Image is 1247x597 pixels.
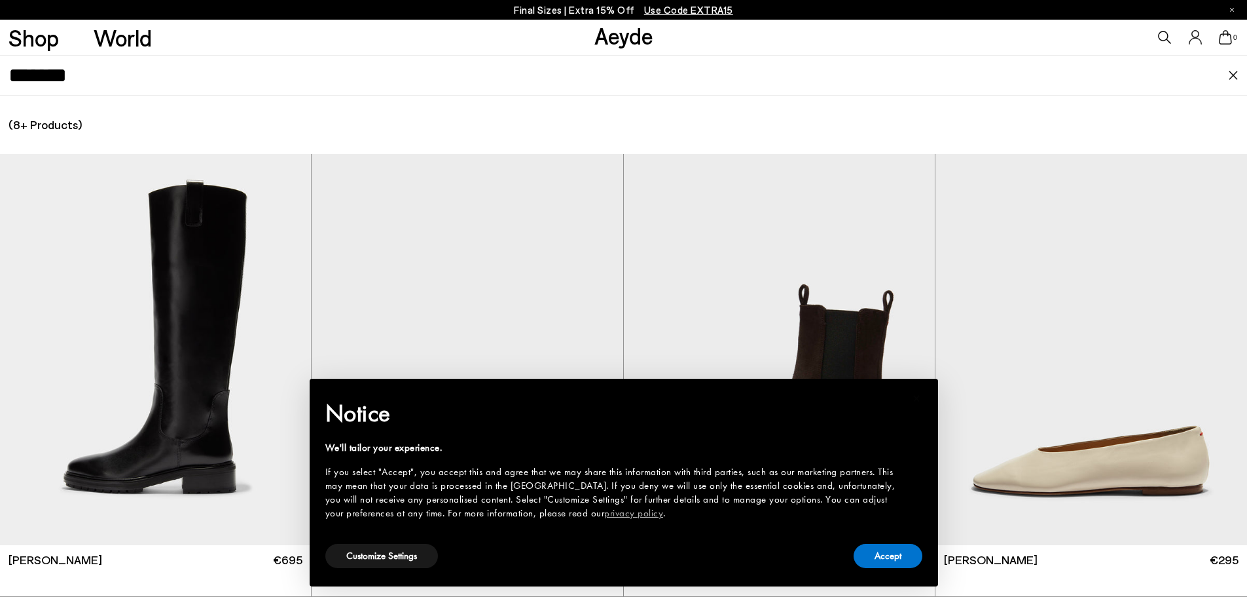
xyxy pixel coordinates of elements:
img: close.svg [1228,71,1238,80]
p: Final Sizes | Extra 15% Off [514,2,733,18]
span: €695 [273,552,302,568]
img: Kirsten Ballet Flats [312,154,623,545]
a: privacy policy [604,507,663,520]
span: Navigate to /collections/ss25-final-sizes [644,4,733,16]
h2: Notice [325,396,901,431]
a: 0 [1219,30,1232,45]
a: [PERSON_NAME] €295 [935,545,1247,575]
div: We'll tailor your experience. [325,441,901,455]
span: 0 [1232,34,1238,41]
span: × [913,388,921,408]
button: Accept [854,544,922,568]
a: Shop [9,26,59,49]
button: Customize Settings [325,544,438,568]
img: Kirsten Ballet Flats [935,154,1247,545]
span: [PERSON_NAME] [9,552,102,568]
div: If you select "Accept", you accept this and agree that we may share this information with third p... [325,465,901,520]
button: Close this notice [901,383,933,414]
a: Aeyde [594,22,653,49]
a: World [94,26,152,49]
span: [PERSON_NAME] [944,552,1038,568]
span: €295 [1210,552,1238,568]
img: Kiki Suede Chelsea Boots [624,154,935,545]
